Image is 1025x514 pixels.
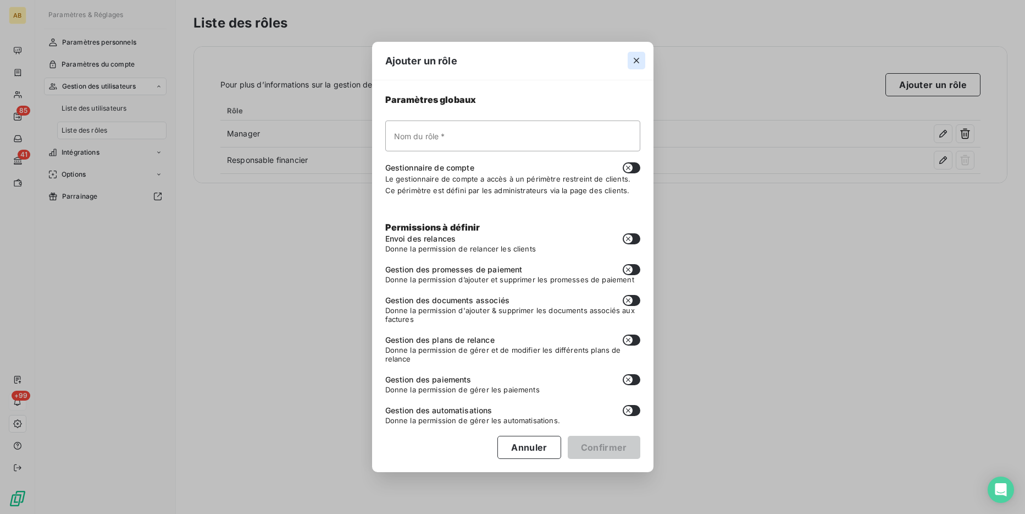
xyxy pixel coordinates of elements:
[988,477,1014,503] div: Open Intercom Messenger
[385,53,457,68] span: Ajouter un rôle
[385,121,640,151] input: placeholder
[385,405,492,416] span: Gestion des automatisations
[385,295,510,306] span: Gestion des documents associés
[385,275,640,284] span: Donne la permission d’ajouter et supprimer les promesses de paiement
[497,436,561,459] button: Annuler
[385,416,640,425] span: Donne la permission de gérer les automatisations.
[568,436,640,459] button: Confirmer
[385,306,640,324] span: Donne la permission d'ajouter & supprimer les documents associés aux factures
[385,162,474,173] span: Gestionnaire de compte
[385,94,640,106] span: Paramètres globaux
[385,374,472,385] span: Gestion des paiements
[385,174,631,194] span: Le gestionnaire de compte a accès à un périmètre restreint de clients. Ce périmètre est défini pa...
[385,244,640,253] span: Donne la permission de relancer les clients
[385,335,495,346] span: Gestion des plans de relance
[385,264,523,275] span: Gestion des promesses de paiement
[385,385,640,394] span: Donne la permission de gérer les paiements
[385,222,480,233] span: Permissions à définir
[385,233,456,244] span: Envoi des relances
[385,346,640,363] span: Donne la permission de gérer et de modifier les différents plans de relance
